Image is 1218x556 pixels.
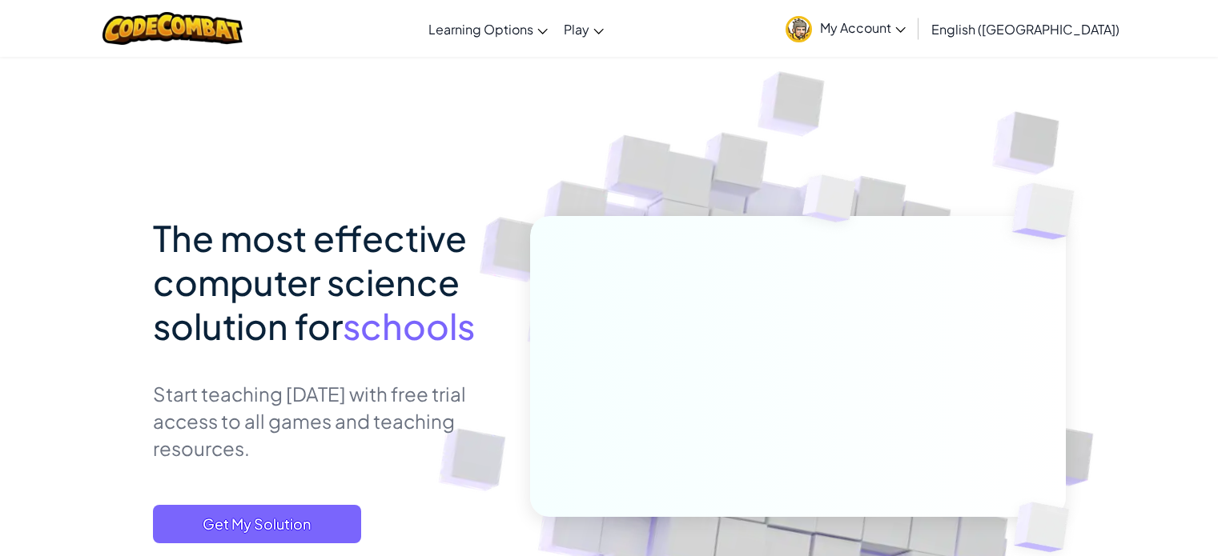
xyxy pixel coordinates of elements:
span: Play [564,21,589,38]
button: Get My Solution [153,505,361,543]
span: My Account [820,19,906,36]
span: schools [343,303,475,348]
img: Overlap cubes [980,144,1119,279]
img: Overlap cubes [772,143,887,262]
img: CodeCombat logo [103,12,243,45]
span: English ([GEOGRAPHIC_DATA]) [931,21,1120,38]
p: Start teaching [DATE] with free trial access to all games and teaching resources. [153,380,506,462]
span: Learning Options [428,21,533,38]
a: English ([GEOGRAPHIC_DATA]) [923,7,1128,50]
a: Play [556,7,612,50]
img: avatar [786,16,812,42]
span: The most effective computer science solution for [153,215,467,348]
a: My Account [778,3,914,54]
a: Learning Options [420,7,556,50]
